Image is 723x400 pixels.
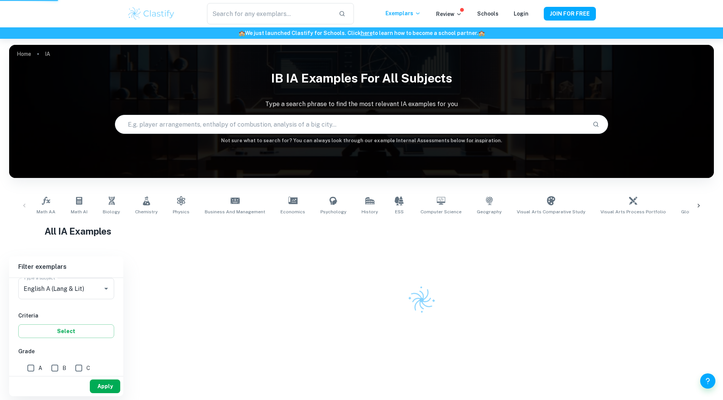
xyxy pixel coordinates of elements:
[477,11,498,17] a: Schools
[361,30,373,36] a: here
[361,208,378,215] span: History
[681,208,714,215] span: Global Politics
[103,208,120,215] span: Biology
[24,275,55,281] label: Type a subject
[9,66,714,90] h1: IB IA examples for all subjects
[239,30,245,36] span: 🏫
[2,29,721,37] h6: We just launched Clastify for Schools. Click to learn how to become a school partner.
[600,208,666,215] span: Visual Arts Process Portfolio
[589,118,602,131] button: Search
[71,208,88,215] span: Math AI
[517,208,585,215] span: Visual Arts Comparative Study
[86,364,90,372] span: C
[9,137,714,144] h6: Not sure what to search for? You can always look through our example Internal Assessments below f...
[478,30,485,36] span: 🏫
[436,10,462,18] p: Review
[45,50,50,58] p: IA
[173,208,190,215] span: Physics
[9,256,123,278] h6: Filter exemplars
[90,379,120,393] button: Apply
[403,281,441,319] img: Clastify logo
[280,208,305,215] span: Economics
[395,208,404,215] span: ESS
[514,11,529,17] a: Login
[420,208,462,215] span: Computer Science
[18,347,114,356] h6: Grade
[37,208,56,215] span: Math AA
[135,208,158,215] span: Chemistry
[385,9,421,17] p: Exemplars
[115,114,586,135] input: E.g. player arrangements, enthalpy of combustion, analysis of a big city...
[9,100,714,109] p: Type a search phrase to find the most relevant IA examples for you
[544,7,596,21] button: JOIN FOR FREE
[477,208,502,215] span: Geography
[62,364,66,372] span: B
[320,208,346,215] span: Psychology
[207,3,333,24] input: Search for any exemplars...
[205,208,265,215] span: Business and Management
[18,324,114,338] button: Select
[18,311,114,320] h6: Criteria
[38,364,42,372] span: A
[101,283,111,294] button: Open
[700,373,715,389] button: Help and Feedback
[45,224,679,238] h1: All IA Examples
[127,6,175,21] img: Clastify logo
[17,49,31,59] a: Home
